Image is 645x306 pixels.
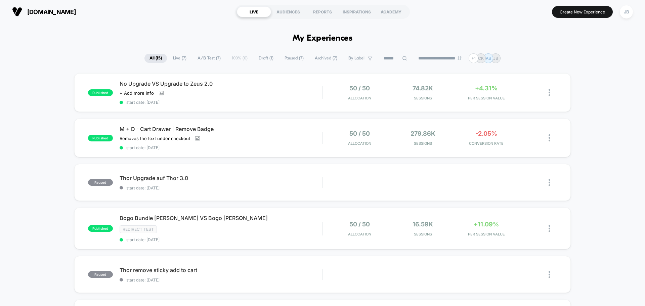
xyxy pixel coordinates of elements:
[120,215,322,221] span: Bogo Bundle [PERSON_NAME] VS Bogo [PERSON_NAME]
[237,6,271,17] div: LIVE
[120,145,322,150] span: start date: [DATE]
[493,56,498,61] p: JB
[413,221,433,228] span: 16.59k
[168,54,191,63] span: Live ( 7 )
[474,221,499,228] span: +11.09%
[348,232,371,236] span: Allocation
[348,96,371,100] span: Allocation
[120,80,322,87] span: No Upgrade VS Upgrade to Zeus 2.0
[469,53,478,63] div: + 1
[310,54,342,63] span: Archived ( 7 )
[456,96,516,100] span: PER SESSION VALUE
[144,54,167,63] span: All ( 15 )
[475,85,498,92] span: +4.31%
[549,225,550,232] img: close
[293,34,353,43] h1: My Experiences
[413,85,433,92] span: 74.82k
[27,8,76,15] span: [DOMAIN_NAME]
[393,232,453,236] span: Sessions
[254,54,278,63] span: Draft ( 1 )
[620,5,633,18] div: JB
[374,6,408,17] div: ACADEMY
[120,267,322,273] span: Thor remove sticky add to cart
[120,136,190,141] span: Removes the text under checkout
[279,54,309,63] span: Paused ( 7 )
[348,56,364,61] span: By Label
[120,277,322,282] span: start date: [DATE]
[549,179,550,186] img: close
[393,96,453,100] span: Sessions
[305,6,340,17] div: REPORTS
[88,179,113,186] span: paused
[486,56,491,61] p: AS
[271,6,305,17] div: AUDIENCES
[618,5,635,19] button: JB
[10,6,78,17] button: [DOMAIN_NAME]
[120,237,322,242] span: start date: [DATE]
[120,225,157,233] span: Redirect Test
[120,90,154,96] span: + Add more info
[549,89,550,96] img: close
[456,232,516,236] span: PER SESSION VALUE
[456,141,516,146] span: CONVERSION RATE
[192,54,226,63] span: A/B Test ( 7 )
[349,221,370,228] span: 50 / 50
[349,130,370,137] span: 50 / 50
[411,130,435,137] span: 279.86k
[120,185,322,190] span: start date: [DATE]
[348,141,371,146] span: Allocation
[552,6,613,18] button: Create New Experience
[88,225,113,232] span: published
[120,100,322,105] span: start date: [DATE]
[88,89,113,96] span: published
[549,271,550,278] img: close
[393,141,453,146] span: Sessions
[340,6,374,17] div: INSPIRATIONS
[88,271,113,278] span: paused
[349,85,370,92] span: 50 / 50
[120,175,322,181] span: Thor Upgrade auf Thor 3.0
[475,130,497,137] span: -2.05%
[549,134,550,141] img: close
[120,126,322,132] span: M + D - Cart Drawer | Remove Badge
[458,56,462,60] img: end
[478,56,484,61] p: CK
[88,135,113,141] span: published
[12,7,22,17] img: Visually logo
